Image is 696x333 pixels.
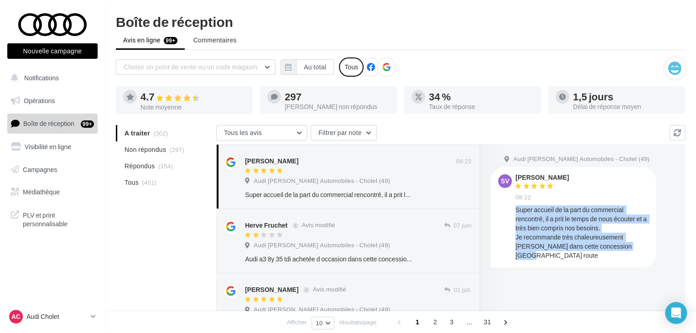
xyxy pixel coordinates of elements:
[515,193,531,202] span: 08:22
[7,308,98,325] a: AC Audi Cholet
[81,120,94,128] div: 99+
[453,222,472,230] span: 07 juin
[311,125,377,140] button: Filtrer par note
[410,315,425,329] span: 1
[254,306,390,314] span: Audi [PERSON_NAME] Automobiles - Cholet (49)
[245,156,298,166] div: [PERSON_NAME]
[23,209,94,229] span: PLV et print personnalisable
[216,125,307,140] button: Tous les avis
[339,318,377,327] span: résultats/page
[5,91,99,110] a: Opérations
[285,104,390,110] div: [PERSON_NAME] non répondus
[170,146,184,153] span: (297)
[24,97,55,104] span: Opérations
[302,222,335,229] span: Avis modifié
[23,165,57,173] span: Campagnes
[453,286,472,294] span: 01 juil.
[5,68,96,88] button: Notifications
[513,155,649,163] span: Audi [PERSON_NAME] Automobiles - Cholet (49)
[254,241,390,250] span: Audi [PERSON_NAME] Automobiles - Cholet (49)
[125,161,155,171] span: Répondus
[444,315,459,329] span: 3
[5,205,99,232] a: PLV et print personnalisable
[245,221,287,230] div: Herve Fruchet
[140,104,245,110] div: Note moyenne
[296,59,334,75] button: Au total
[313,286,346,293] span: Avis modifié
[5,137,99,156] a: Visibilité en ligne
[125,145,166,154] span: Non répondus
[280,59,334,75] button: Au total
[24,74,59,82] span: Notifications
[462,315,477,329] span: ...
[312,317,334,329] button: 10
[285,92,390,102] div: 297
[26,312,87,321] p: Audi Cholet
[5,160,99,179] a: Campagnes
[5,182,99,202] a: Médiathèque
[515,174,569,181] div: [PERSON_NAME]
[429,104,534,110] div: Taux de réponse
[5,114,99,133] a: Boîte de réception99+
[429,92,534,102] div: 34 %
[25,143,71,151] span: Visibilité en ligne
[23,188,60,196] span: Médiathèque
[316,319,322,327] span: 10
[573,104,678,110] div: Délai de réponse moyen
[7,43,98,59] button: Nouvelle campagne
[124,63,257,71] span: Choisir un point de vente ou un code magasin
[140,92,245,102] div: 4.7
[125,178,139,187] span: Tous
[665,302,687,324] div: Open Intercom Messenger
[11,312,21,321] span: AC
[224,129,262,136] span: Tous les avis
[573,92,678,102] div: 1,5 jours
[142,179,156,186] span: (451)
[23,120,74,127] span: Boîte de réception
[245,285,298,294] div: [PERSON_NAME]
[116,59,275,75] button: Choisir un point de vente ou un code magasin
[501,177,509,186] span: SV
[158,162,173,170] span: (154)
[456,157,472,166] span: 08:22
[287,318,307,327] span: Afficher
[428,315,442,329] span: 2
[515,205,649,260] div: Super accueil de la part du commercial rencontré, il a prit le temps de nous écouter et a très bi...
[339,57,364,77] div: Tous
[480,315,494,329] span: 31
[116,15,685,28] div: Boîte de réception
[245,190,412,199] div: Super accueil de la part du commercial rencontré, il a prit le temps de nous écouter et a très bi...
[193,36,237,45] span: Commentaires
[245,255,412,264] div: Audi a3 8y 35 tdi achetée d occasion dans cette concession .encore une surprise, pour une voiture...
[254,177,390,185] span: Audi [PERSON_NAME] Automobiles - Cholet (49)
